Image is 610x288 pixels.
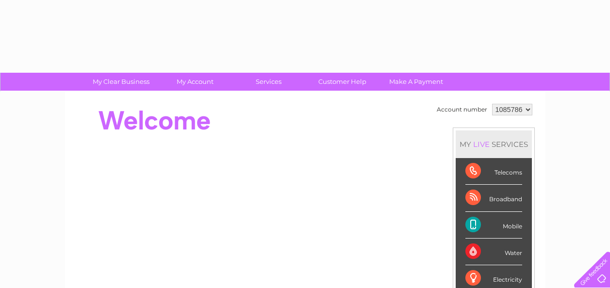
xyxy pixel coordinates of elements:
div: LIVE [471,140,492,149]
div: Water [465,239,522,265]
div: Broadband [465,185,522,211]
div: Telecoms [465,158,522,185]
a: My Clear Business [81,73,161,91]
a: Customer Help [302,73,382,91]
div: MY SERVICES [456,130,532,158]
a: My Account [155,73,235,91]
a: Services [229,73,309,91]
div: Mobile [465,212,522,239]
td: Account number [434,101,490,118]
a: Make A Payment [376,73,456,91]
